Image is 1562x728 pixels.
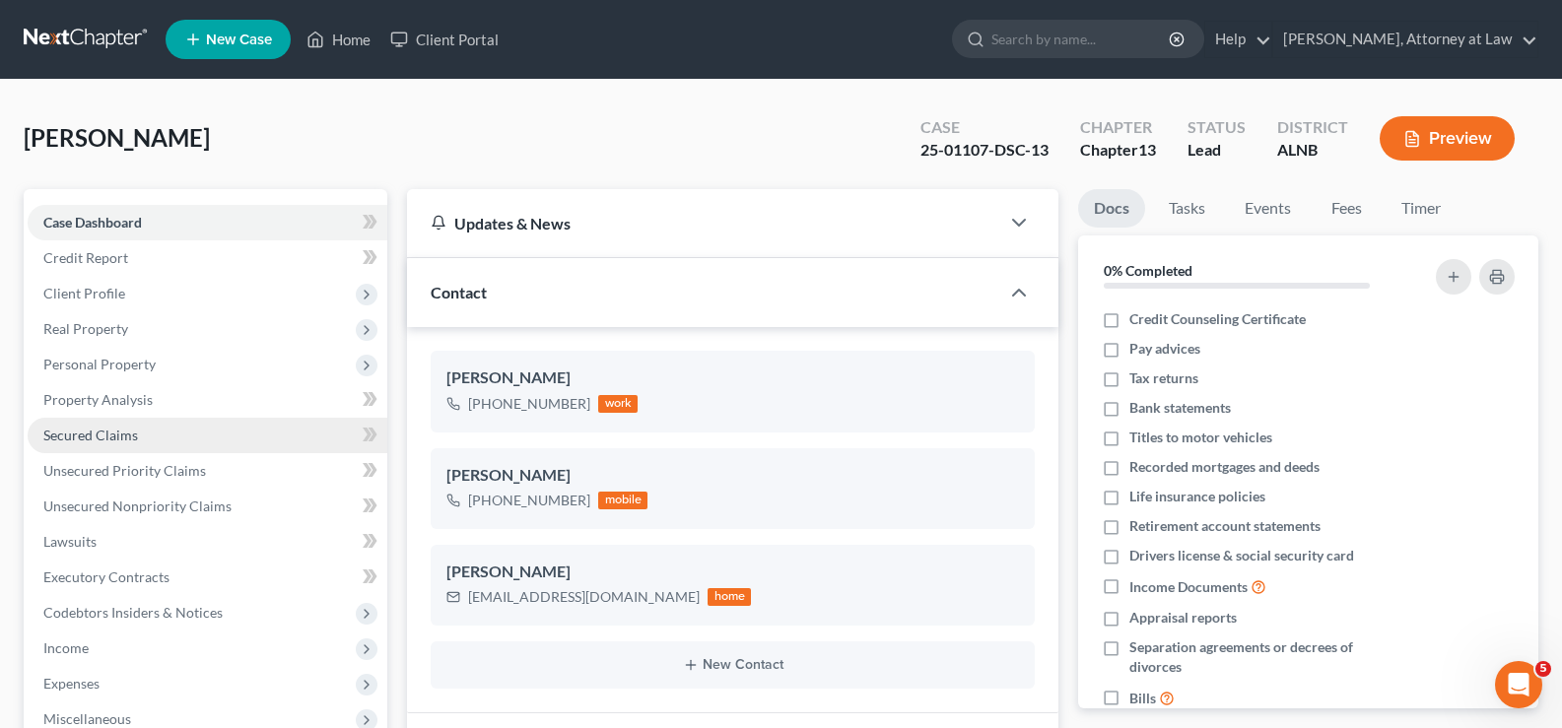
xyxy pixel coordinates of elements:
[1273,22,1537,57] a: [PERSON_NAME], Attorney at Law
[43,675,100,692] span: Expenses
[1188,116,1246,139] div: Status
[1129,398,1231,418] span: Bank statements
[468,491,590,510] div: [PHONE_NUMBER]
[1078,189,1145,228] a: Docs
[28,240,387,276] a: Credit Report
[1129,689,1156,708] span: Bills
[24,123,210,152] span: [PERSON_NAME]
[446,366,1019,390] div: [PERSON_NAME]
[1380,116,1515,161] button: Preview
[1277,116,1348,139] div: District
[28,489,387,524] a: Unsecured Nonpriority Claims
[1129,368,1198,388] span: Tax returns
[1129,577,1248,597] span: Income Documents
[28,560,387,595] a: Executory Contracts
[468,587,700,607] div: [EMAIL_ADDRESS][DOMAIN_NAME]
[1535,661,1551,677] span: 5
[468,394,590,414] div: [PHONE_NUMBER]
[431,283,487,301] span: Contact
[1129,608,1237,628] span: Appraisal reports
[920,139,1049,162] div: 25-01107-DSC-13
[1153,189,1221,228] a: Tasks
[297,22,380,57] a: Home
[1129,457,1320,477] span: Recorded mortgages and deeds
[431,213,976,233] div: Updates & News
[1277,139,1348,162] div: ALNB
[1315,189,1378,228] a: Fees
[1205,22,1271,57] a: Help
[380,22,509,57] a: Client Portal
[920,116,1049,139] div: Case
[1104,262,1192,279] strong: 0% Completed
[1386,189,1457,228] a: Timer
[446,657,1019,673] button: New Contact
[43,356,156,372] span: Personal Property
[598,492,647,509] div: mobile
[1495,661,1542,708] iframe: Intercom live chat
[43,533,97,550] span: Lawsuits
[43,568,170,585] span: Executory Contracts
[43,462,206,479] span: Unsecured Priority Claims
[43,285,125,301] span: Client Profile
[598,395,638,413] div: work
[991,21,1172,57] input: Search by name...
[43,214,142,231] span: Case Dashboard
[206,33,272,47] span: New Case
[1129,428,1272,447] span: Titles to motor vehicles
[1129,487,1265,506] span: Life insurance policies
[1129,637,1406,677] span: Separation agreements or decrees of divorces
[43,639,89,656] span: Income
[43,710,131,727] span: Miscellaneous
[28,382,387,418] a: Property Analysis
[28,524,387,560] a: Lawsuits
[1229,189,1307,228] a: Events
[446,464,1019,488] div: [PERSON_NAME]
[1080,116,1156,139] div: Chapter
[28,418,387,453] a: Secured Claims
[1080,139,1156,162] div: Chapter
[28,453,387,489] a: Unsecured Priority Claims
[43,391,153,408] span: Property Analysis
[43,604,223,621] span: Codebtors Insiders & Notices
[1138,140,1156,159] span: 13
[1188,139,1246,162] div: Lead
[43,249,128,266] span: Credit Report
[708,588,751,606] div: home
[446,561,1019,584] div: [PERSON_NAME]
[28,205,387,240] a: Case Dashboard
[43,320,128,337] span: Real Property
[1129,516,1321,536] span: Retirement account statements
[43,427,138,443] span: Secured Claims
[1129,339,1200,359] span: Pay advices
[1129,546,1354,565] span: Drivers license & social security card
[1129,309,1306,329] span: Credit Counseling Certificate
[43,497,232,514] span: Unsecured Nonpriority Claims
